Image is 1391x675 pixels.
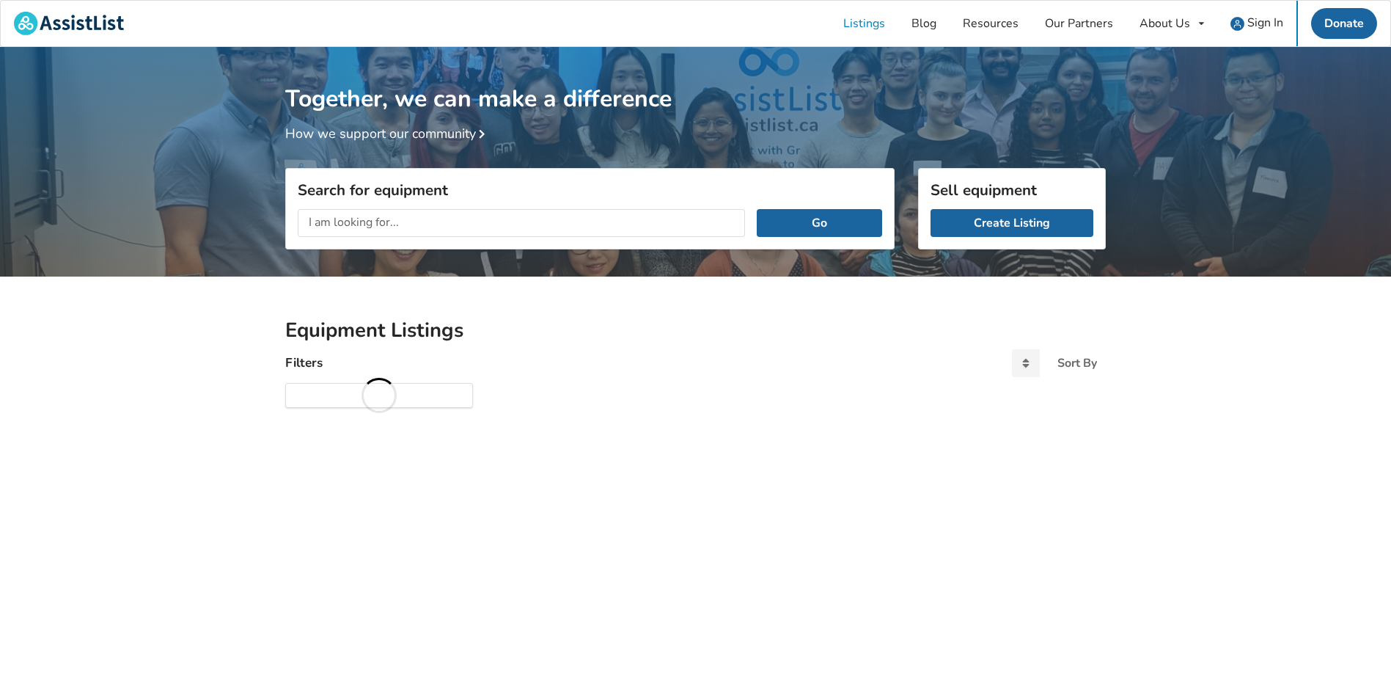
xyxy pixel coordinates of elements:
[1057,357,1097,369] div: Sort By
[14,12,124,35] img: assistlist-logo
[298,180,882,200] h3: Search for equipment
[931,209,1093,237] a: Create Listing
[1230,17,1244,31] img: user icon
[1032,1,1126,46] a: Our Partners
[298,209,745,237] input: I am looking for...
[830,1,898,46] a: Listings
[898,1,950,46] a: Blog
[285,47,1106,114] h1: Together, we can make a difference
[757,209,882,237] button: Go
[950,1,1032,46] a: Resources
[931,180,1093,200] h3: Sell equipment
[285,354,323,371] h4: Filters
[1247,15,1283,31] span: Sign In
[285,318,1106,343] h2: Equipment Listings
[285,125,491,142] a: How we support our community
[1311,8,1377,39] a: Donate
[1139,18,1190,29] div: About Us
[1217,1,1296,46] a: user icon Sign In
